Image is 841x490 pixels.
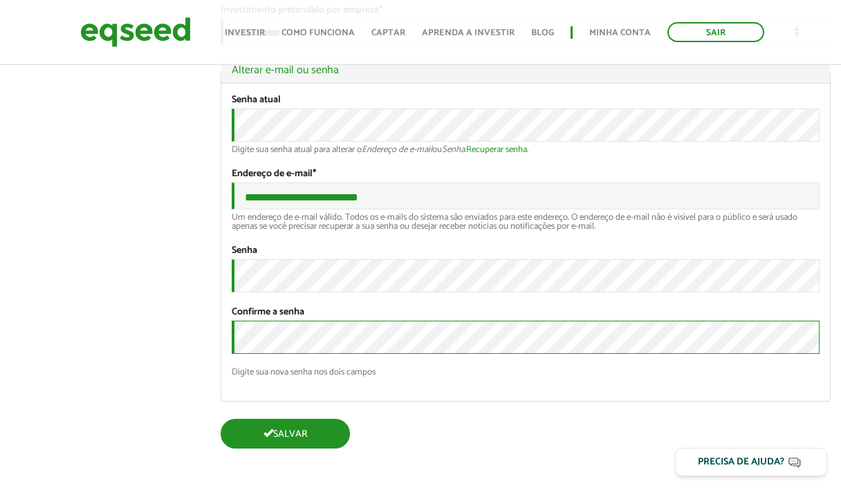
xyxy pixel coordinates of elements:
[80,14,191,50] img: EqSeed
[362,142,432,157] em: Endereço de e-mail
[232,169,316,179] label: Endereço de e-mail
[232,145,820,154] div: Digite sua senha atual para alterar o ou . .
[225,28,265,37] a: Investir
[232,65,820,76] a: Alterar e-mail ou senha
[232,308,304,317] label: Confirme a senha
[232,246,257,256] label: Senha
[281,28,355,37] a: Como funciona
[667,22,764,42] a: Sair
[371,28,405,37] a: Captar
[422,28,515,37] a: Aprenda a investir
[232,368,820,377] div: Digite sua nova senha nos dois campos
[313,166,316,182] span: Este campo é obrigatório.
[232,95,281,105] label: Senha atual
[589,28,651,37] a: Minha conta
[466,145,527,154] a: Recuperar senha
[531,28,554,37] a: Blog
[232,213,820,231] div: Um endereço de e-mail válido. Todos os e-mails do sistema são enviados para este endereço. O ende...
[442,142,465,157] em: Senha
[221,419,350,449] button: Salvar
